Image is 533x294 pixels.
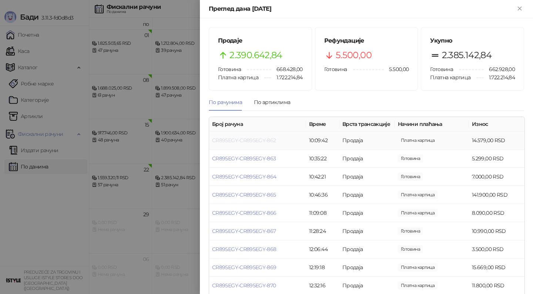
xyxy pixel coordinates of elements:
[339,131,395,150] td: Продаја
[306,204,339,222] td: 11:09:08
[336,48,372,62] span: 5.500,00
[515,4,524,13] button: Close
[209,4,515,13] div: Преглед дана [DATE]
[395,117,469,131] th: Начини плаћања
[229,48,282,62] span: 2.390.642,84
[212,228,276,234] a: CR895EGY-CR895EGY-867
[469,168,524,186] td: 7.000,00 RSD
[306,168,339,186] td: 10:42:21
[271,73,302,81] span: 1.722.214,84
[306,131,339,150] td: 10:09:42
[484,65,515,73] span: 662.928,00
[469,150,524,168] td: 5.299,00 RSD
[212,282,276,289] a: CR895EGY-CR895EGY-870
[218,66,241,73] span: Готовина
[442,48,492,62] span: 2.385.142,84
[339,258,395,277] td: Продаја
[212,173,276,180] a: CR895EGY-CR895EGY-864
[254,98,290,106] div: По артиклима
[469,204,524,222] td: 8.090,00 RSD
[306,186,339,204] td: 10:46:36
[398,173,423,181] span: 7.000,00
[212,137,276,144] a: CR895EGY-CR895EGY-862
[339,222,395,240] td: Продаја
[339,168,395,186] td: Продаја
[218,74,258,81] span: Платна картица
[212,210,276,216] a: CR895EGY-CR895EGY-866
[324,66,347,73] span: Готовина
[339,204,395,222] td: Продаја
[324,36,409,45] h5: Рефундације
[271,65,303,73] span: 668.428,00
[469,131,524,150] td: 14.579,00 RSD
[398,154,423,163] span: 5.299,00
[209,117,306,131] th: Број рачуна
[398,227,423,235] span: 10.990,00
[484,73,515,81] span: 1.722.214,84
[306,258,339,277] td: 12:19:18
[306,240,339,258] td: 12:06:44
[398,245,423,253] span: 3.500,00
[398,209,438,217] span: 8.090,00
[212,246,276,253] a: CR895EGY-CR895EGY-868
[469,186,524,204] td: 141.900,00 RSD
[430,36,515,45] h5: Укупно
[430,66,453,73] span: Готовина
[339,117,395,131] th: Врста трансакције
[469,258,524,277] td: 15.669,00 RSD
[469,117,524,131] th: Износ
[398,281,438,290] span: 11.800,00
[306,117,339,131] th: Време
[306,150,339,168] td: 10:35:22
[469,222,524,240] td: 10.990,00 RSD
[398,263,438,271] span: 15.669,00
[212,155,276,162] a: CR895EGY-CR895EGY-863
[218,36,303,45] h5: Продаје
[212,264,276,271] a: CR895EGY-CR895EGY-869
[339,150,395,168] td: Продаја
[306,222,339,240] td: 11:28:24
[469,240,524,258] td: 3.500,00 RSD
[212,191,276,198] a: CR895EGY-CR895EGY-865
[339,240,395,258] td: Продаја
[209,98,242,106] div: По рачунима
[384,65,409,73] span: 5.500,00
[339,186,395,204] td: Продаја
[430,74,470,81] span: Платна картица
[398,136,438,144] span: 14.579,00
[398,191,438,199] span: 141.900,00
